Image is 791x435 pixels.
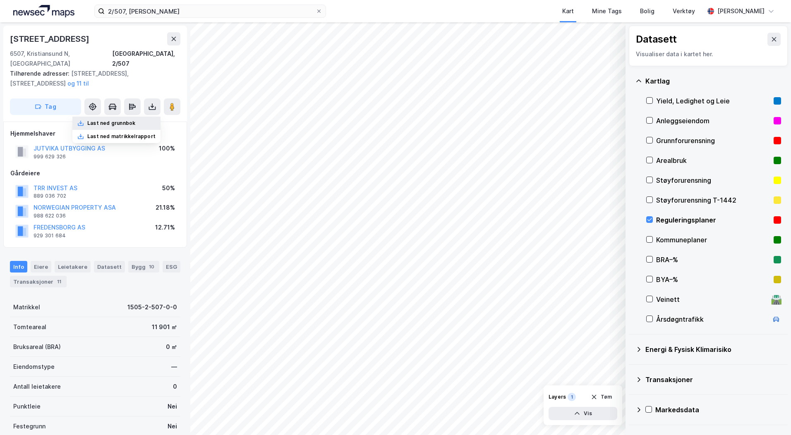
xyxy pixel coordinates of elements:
[13,421,46,431] div: Festegrunn
[168,402,177,411] div: Nei
[105,5,316,17] input: Søk på adresse, matrikkel, gårdeiere, leietakere eller personer
[673,6,695,16] div: Verktøy
[10,49,112,69] div: 6507, Kristiansund N, [GEOGRAPHIC_DATA]
[127,302,177,312] div: 1505-2-507-0-0
[656,96,770,106] div: Yield, Ledighet og Leie
[156,203,175,213] div: 21.18%
[640,6,654,16] div: Bolig
[656,314,768,324] div: Årsdøgntrafikk
[10,261,27,272] div: Info
[166,342,177,352] div: 0 ㎡
[656,195,770,205] div: Støyforurensning T-1442
[55,277,63,286] div: 11
[34,213,66,219] div: 988 622 036
[171,362,177,372] div: —
[645,76,781,86] div: Kartlag
[10,168,180,178] div: Gårdeiere
[655,405,781,415] div: Markedsdata
[163,261,180,272] div: ESG
[162,183,175,193] div: 50%
[592,6,622,16] div: Mine Tags
[656,275,770,284] div: BYA–%
[10,276,67,287] div: Transaksjoner
[10,32,91,45] div: [STREET_ADDRESS]
[87,120,135,127] div: Last ned grunnbok
[13,5,74,17] img: logo.a4113a55bc3d86da70a041830d287a7e.svg
[656,136,770,146] div: Grunnforurensning
[13,402,41,411] div: Punktleie
[717,6,765,16] div: [PERSON_NAME]
[645,375,781,385] div: Transaksjoner
[636,33,677,46] div: Datasett
[585,390,617,404] button: Tøm
[34,153,66,160] div: 999 629 326
[656,255,770,265] div: BRA–%
[13,382,61,392] div: Antall leietakere
[656,235,770,245] div: Kommuneplaner
[750,395,791,435] div: Kontrollprogram for chat
[147,263,156,271] div: 10
[562,6,574,16] div: Kart
[31,261,51,272] div: Eiere
[13,342,61,352] div: Bruksareal (BRA)
[128,261,159,272] div: Bygg
[87,133,156,140] div: Last ned matrikkelrapport
[13,302,40,312] div: Matrikkel
[771,294,782,305] div: 🛣️
[10,69,174,88] div: [STREET_ADDRESS], [STREET_ADDRESS]
[13,322,46,332] div: Tomteareal
[750,395,791,435] iframe: Chat Widget
[112,49,180,69] div: [GEOGRAPHIC_DATA], 2/507
[656,294,768,304] div: Veinett
[10,129,180,139] div: Hjemmelshaver
[10,98,81,115] button: Tag
[173,382,177,392] div: 0
[549,394,566,400] div: Layers
[94,261,125,272] div: Datasett
[168,421,177,431] div: Nei
[34,193,66,199] div: 889 036 702
[656,215,770,225] div: Reguleringsplaner
[13,362,55,372] div: Eiendomstype
[55,261,91,272] div: Leietakere
[568,393,576,401] div: 1
[10,70,71,77] span: Tilhørende adresser:
[656,155,770,165] div: Arealbruk
[155,222,175,232] div: 12.71%
[645,344,781,354] div: Energi & Fysisk Klimarisiko
[636,49,781,59] div: Visualiser data i kartet her.
[656,116,770,126] div: Anleggseiendom
[159,143,175,153] div: 100%
[549,407,617,420] button: Vis
[34,232,66,239] div: 929 301 684
[152,322,177,332] div: 11 901 ㎡
[656,175,770,185] div: Støyforurensning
